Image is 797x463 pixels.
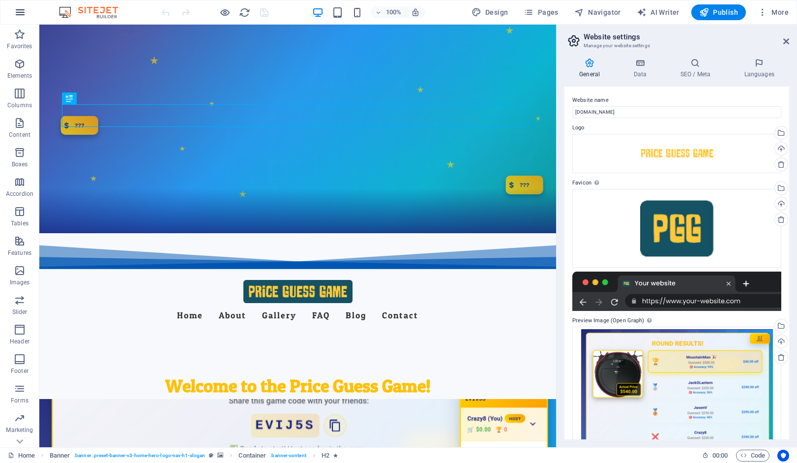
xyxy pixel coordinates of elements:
p: Marketing [6,426,33,434]
p: Tables [11,219,29,227]
i: Reload page [239,7,250,18]
label: Logo [572,122,781,134]
button: Pages [520,4,562,20]
button: Usercentrics [777,450,789,462]
p: Footer [11,367,29,375]
h4: General [564,58,619,79]
button: Code [736,450,769,462]
div: Design (Ctrl+Alt+Y) [468,4,512,20]
span: AI Writer [637,7,679,17]
p: Content [9,131,30,139]
i: This element contains a background [217,453,223,458]
div: priceguessgame-logo-gold-initials-i_ySt4GUV34AW6u7keC69w-ReUPAsjDROcXn4aUrEmrhg.png [572,189,781,268]
h4: Data [619,58,665,79]
h4: SEO / Meta [665,58,729,79]
span: More [758,7,789,17]
button: Click here to leave preview mode and continue editing [219,6,231,18]
p: Features [8,249,31,257]
span: : [719,452,721,459]
p: Favorites [7,42,32,50]
p: Header [10,338,30,345]
img: Editor Logo [57,6,130,18]
p: Columns [7,101,32,109]
span: . banner-content [270,450,306,462]
h4: Languages [729,58,789,79]
p: Images [10,278,30,286]
p: Slider [12,308,28,316]
span: 00 00 [712,450,728,462]
span: Click to select. Double-click to edit [50,450,70,462]
p: Accordion [6,190,33,198]
h6: 100% [385,6,401,18]
span: Code [740,450,765,462]
label: Preview Image (Open Graph) [572,315,781,327]
h2: Website settings [584,32,789,41]
input: Name... [572,106,781,118]
p: Elements [7,72,32,80]
span: Click to select. Double-click to edit [322,450,329,462]
button: Design [468,4,512,20]
div: priceguessgame-logo-gold-words-cXlNdQ-ngHcwHaDiknORrA.png [572,134,781,173]
nav: breadcrumb [50,450,338,462]
a: Click to cancel selection. Double-click to open Pages [8,450,35,462]
button: AI Writer [633,4,683,20]
i: Element contains an animation [333,453,338,458]
button: 100% [371,6,406,18]
label: Website name [572,94,781,106]
span: Design [472,7,508,17]
span: Click to select. Double-click to edit [238,450,266,462]
p: Boxes [12,160,28,168]
i: On resize automatically adjust zoom level to fit chosen device. [411,8,420,17]
label: Favicon [572,177,781,189]
p: Forms [11,397,29,404]
button: More [754,4,793,20]
button: reload [238,6,250,18]
span: Navigator [574,7,621,17]
span: Publish [699,7,738,17]
h6: Session time [702,450,728,462]
button: Publish [691,4,746,20]
h3: Manage your website settings [584,41,769,50]
button: Navigator [570,4,625,20]
i: This element is a customizable preset [209,453,213,458]
span: . banner .preset-banner-v3-home-hero-logo-nav-h1-slogan [74,450,205,462]
span: Pages [524,7,558,17]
